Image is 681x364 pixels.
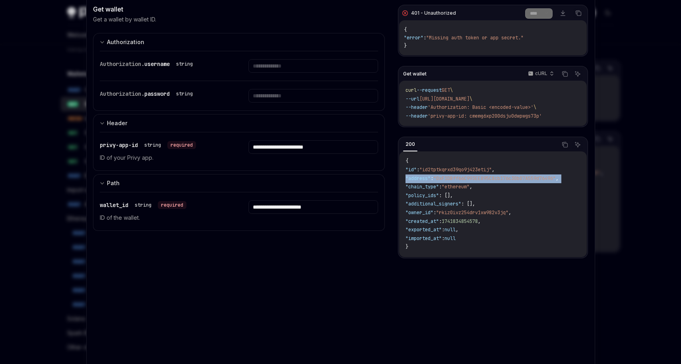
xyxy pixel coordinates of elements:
[100,60,144,68] span: Authorization.
[419,167,492,173] span: "id2tptkqrxd39qo9j423etij"
[572,69,583,79] button: Ask AI
[93,33,385,51] button: expand input section
[93,4,385,14] div: Get wallet
[405,201,461,207] span: "additional_signers"
[444,227,456,233] span: null
[100,213,229,223] p: ID of the wallet.
[534,104,536,110] span: \
[439,218,442,225] span: :
[404,43,407,49] span: }
[524,67,557,81] button: cURL
[478,218,481,225] span: ,
[442,218,478,225] span: 1741834854578
[404,35,423,41] span: "error"
[93,114,385,132] button: expand input section
[405,192,439,199] span: "policy_ids"
[100,141,138,149] span: privy-app-id
[572,139,583,150] button: Ask AI
[100,90,144,97] span: Authorization.
[492,167,495,173] span: ,
[456,227,458,233] span: ,
[167,141,196,149] div: required
[100,140,196,150] div: privy-app-id
[535,70,547,77] p: cURL
[405,244,408,250] span: }
[423,35,426,41] span: :
[100,200,186,210] div: wallet_id
[405,209,433,216] span: "owner_id"
[442,227,444,233] span: :
[439,184,442,190] span: :
[405,218,439,225] span: "created_at"
[158,201,186,209] div: required
[431,175,433,182] span: :
[444,235,456,242] span: null
[100,201,128,209] span: wallet_id
[93,15,156,23] p: Get a wallet by wallet ID.
[417,87,442,93] span: --request
[426,35,524,41] span: "Missing auth token or app secret."
[405,87,417,93] span: curl
[508,209,511,216] span: ,
[433,209,436,216] span: :
[405,227,442,233] span: "exported_at"
[442,235,444,242] span: :
[405,104,428,110] span: --header
[405,158,408,164] span: {
[405,167,417,173] span: "id"
[417,167,419,173] span: :
[433,175,556,182] span: "0xF1DBff66C993EE895C8cb176c30b07A559d76496"
[107,118,127,128] div: Header
[405,113,428,119] span: --header
[144,60,170,68] span: username
[403,71,427,77] span: Get wallet
[470,96,472,102] span: \
[405,184,439,190] span: "chain_type"
[560,139,570,150] button: Copy the contents from the code block
[411,10,456,16] div: 401 - Unauthorized
[405,235,442,242] span: "imported_at"
[100,59,196,69] div: Authorization.username
[461,201,475,207] span: : [],
[428,113,542,119] span: 'privy-app-id: cmemg6xp200dsju0dwpwgs73p'
[405,175,431,182] span: "address"
[404,27,407,33] span: {
[450,87,453,93] span: \
[560,69,570,79] button: Copy the contents from the code block
[436,209,508,216] span: "rkiz0ivz254drv1xw982v3jq"
[419,96,470,102] span: [URL][DOMAIN_NAME]
[439,192,453,199] span: : [],
[405,96,419,102] span: --url
[144,90,170,97] span: password
[93,174,385,192] button: expand input section
[470,184,472,190] span: ,
[428,104,534,110] span: 'Authorization: Basic <encoded-value>'
[556,175,559,182] span: ,
[442,184,470,190] span: "ethereum"
[442,87,450,93] span: GET
[107,178,120,188] div: Path
[100,153,229,163] p: ID of your Privy app.
[573,8,584,18] button: Copy the contents from the code block
[403,139,417,149] div: 200
[100,89,196,99] div: Authorization.password
[107,37,144,47] div: Authorization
